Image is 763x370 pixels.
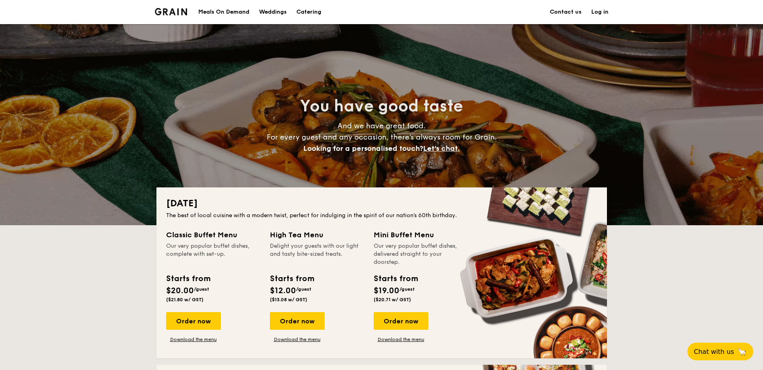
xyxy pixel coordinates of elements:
div: Classic Buffet Menu [166,229,260,240]
div: The best of local cuisine with a modern twist, perfect for indulging in the spirit of our nation’... [166,212,597,220]
a: Logotype [155,8,187,15]
div: Order now [166,312,221,330]
h2: [DATE] [166,197,597,210]
span: 🦙 [737,347,747,356]
span: Looking for a personalised touch? [303,144,423,153]
span: /guest [296,286,311,292]
span: Chat with us [694,348,734,356]
span: And we have great food. For every guest and any occasion, there’s always room for Grain. [267,121,497,153]
span: $12.00 [270,286,296,296]
div: Our very popular buffet dishes, complete with set-up. [166,242,260,266]
div: Our very popular buffet dishes, delivered straight to your doorstep. [374,242,468,266]
div: Starts from [374,273,417,285]
span: /guest [194,286,209,292]
a: Download the menu [270,336,325,343]
span: ($20.71 w/ GST) [374,297,411,302]
a: Download the menu [166,336,221,343]
span: $20.00 [166,286,194,296]
span: Let's chat. [423,144,460,153]
img: Grain [155,8,187,15]
div: Delight your guests with our light and tasty bite-sized treats. [270,242,364,266]
span: $19.00 [374,286,399,296]
span: /guest [399,286,415,292]
span: ($21.80 w/ GST) [166,297,204,302]
span: ($13.08 w/ GST) [270,297,307,302]
a: Download the menu [374,336,428,343]
div: Starts from [270,273,314,285]
div: Starts from [166,273,210,285]
div: Order now [270,312,325,330]
div: Order now [374,312,428,330]
button: Chat with us🦙 [687,343,753,360]
div: High Tea Menu [270,229,364,240]
span: You have good taste [300,97,463,116]
div: Mini Buffet Menu [374,229,468,240]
